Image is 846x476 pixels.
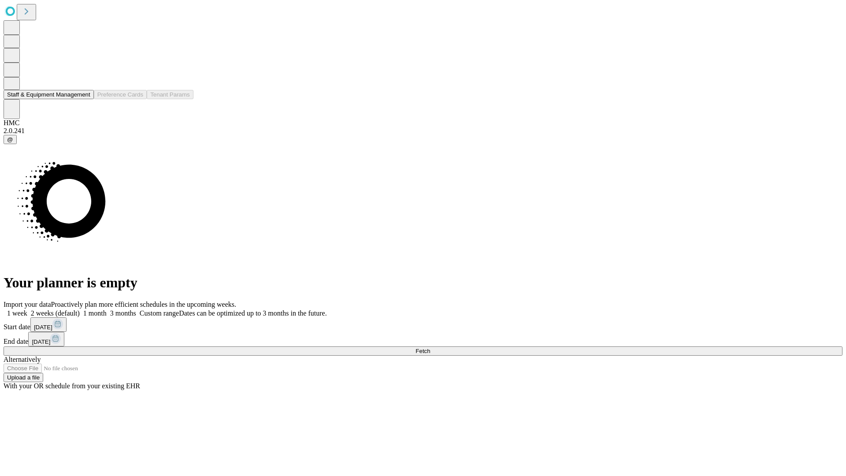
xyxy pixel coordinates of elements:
h1: Your planner is empty [4,275,842,291]
button: Preference Cards [94,90,147,99]
span: Dates can be optimized up to 3 months in the future. [179,309,327,317]
span: Fetch [416,348,430,354]
button: Tenant Params [147,90,193,99]
span: Alternatively [4,356,41,363]
span: [DATE] [32,338,50,345]
button: [DATE] [28,332,64,346]
span: 2 weeks (default) [31,309,80,317]
span: Proactively plan more efficient schedules in the upcoming weeks. [51,301,236,308]
button: Upload a file [4,373,43,382]
span: Custom range [140,309,179,317]
span: 1 week [7,309,27,317]
div: 2.0.241 [4,127,842,135]
span: @ [7,136,13,143]
span: 1 month [83,309,107,317]
button: [DATE] [30,317,67,332]
div: HMC [4,119,842,127]
button: Staff & Equipment Management [4,90,94,99]
span: With your OR schedule from your existing EHR [4,382,140,390]
div: End date [4,332,842,346]
span: Import your data [4,301,51,308]
button: Fetch [4,346,842,356]
button: @ [4,135,17,144]
span: 3 months [110,309,136,317]
div: Start date [4,317,842,332]
span: [DATE] [34,324,52,331]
